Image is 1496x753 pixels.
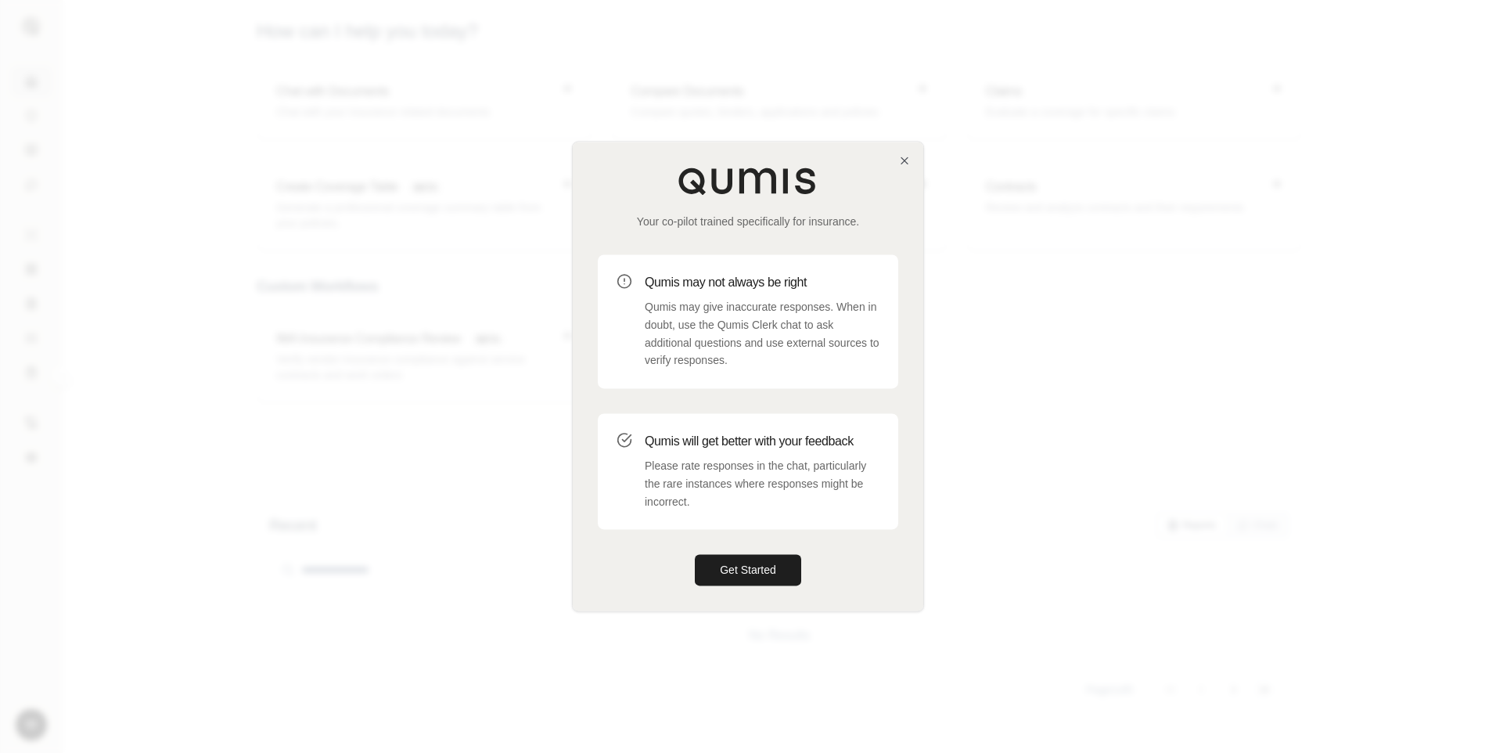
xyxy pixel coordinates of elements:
[598,214,898,229] p: Your co-pilot trained specifically for insurance.
[645,457,879,510] p: Please rate responses in the chat, particularly the rare instances where responses might be incor...
[645,432,879,451] h3: Qumis will get better with your feedback
[645,298,879,369] p: Qumis may give inaccurate responses. When in doubt, use the Qumis Clerk chat to ask additional qu...
[678,167,818,195] img: Qumis Logo
[695,555,801,586] button: Get Started
[645,273,879,292] h3: Qumis may not always be right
